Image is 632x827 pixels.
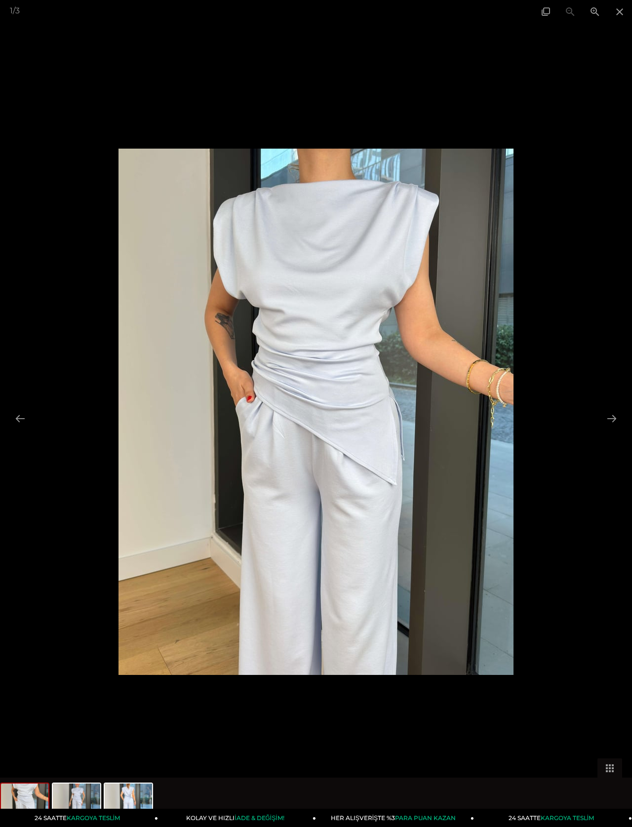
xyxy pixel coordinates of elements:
[316,809,474,827] a: HER ALIŞVERİŞTE %3PARA PUAN KAZAN
[474,809,632,827] a: 24 SAATTEKARGOYA TESLİM
[395,814,456,822] span: PARA PUAN KAZAN
[15,6,20,15] span: 3
[10,6,13,15] span: 1
[235,814,284,822] span: İADE & DEĞİŞİM!
[67,814,120,822] span: KARGOYA TESLİM
[1,784,48,821] img: menlen-takim-25y500-47e48-.jpg
[597,758,622,778] button: Toggle thumbnails
[118,149,513,675] img: menlen-takim-25y500-47e48-.jpg
[158,809,316,827] a: KOLAY VE HIZLIİADE & DEĞİŞİM!
[53,784,100,821] img: menlen-takim-25y500-621-8e.jpg
[105,784,152,821] img: menlen-takim-25y500-8-b817.jpg
[541,814,594,822] span: KARGOYA TESLİM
